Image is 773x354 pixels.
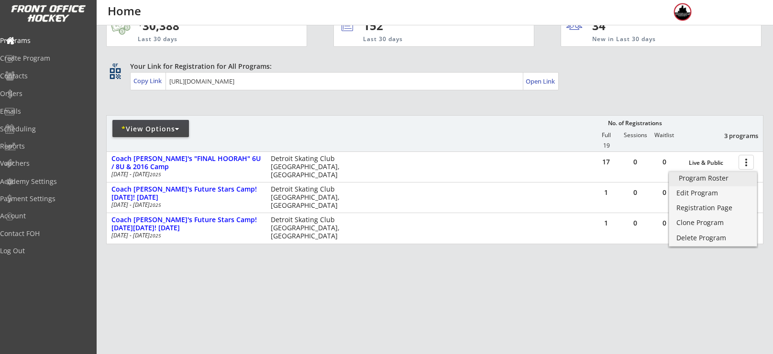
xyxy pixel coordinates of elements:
div: 1 [592,189,620,196]
div: [DATE] - [DATE] [111,202,258,208]
div: Your Link for Registration for All Programs: [130,62,734,71]
div: Open Link [526,77,556,86]
em: 2025 [150,232,161,239]
a: Program Roster [669,172,757,186]
div: 0 [621,189,650,196]
em: 2025 [150,171,161,178]
div: [DATE] - [DATE] [111,172,258,177]
div: Last 30 days [363,35,495,43]
div: 152 [363,18,502,34]
div: 0 [650,220,679,226]
div: Waitlist [650,132,678,139]
a: Edit Program [669,187,757,201]
div: Coach [PERSON_NAME]'s "FINAL HOORAH" 6U / 8U & 2016 Camp [111,155,261,171]
div: 19 [592,142,621,149]
div: Clone Program [676,219,750,226]
div: Registration Page [676,204,750,211]
div: 0 [621,220,650,226]
div: 1 [592,220,620,226]
div: New in Last 30 days [592,35,717,43]
div: View Options [112,124,189,134]
div: Detroit Skating Club [GEOGRAPHIC_DATA], [GEOGRAPHIC_DATA] [271,155,346,179]
div: Detroit Skating Club [GEOGRAPHIC_DATA], [GEOGRAPHIC_DATA] [271,185,346,209]
div: 0 [650,189,679,196]
div: No. of Registrations [605,120,664,127]
div: Coach [PERSON_NAME]'s Future Stars Camp! [DATE]! [DATE] [111,185,261,202]
div: Copy Link [133,76,164,85]
div: 30,388 [138,18,276,34]
div: 0 [650,159,679,165]
div: Sessions [621,132,650,139]
button: qr_code [108,66,122,81]
div: Edit Program [676,190,750,196]
div: Detroit Skating Club [GEOGRAPHIC_DATA], [GEOGRAPHIC_DATA] [271,216,346,240]
button: more_vert [739,155,754,170]
div: 3 programs [708,131,758,140]
em: 2025 [150,202,161,208]
div: Program Roster [679,175,747,182]
div: qr [109,62,121,68]
a: Open Link [526,75,556,88]
div: Live & Public [689,160,734,166]
div: 17 [592,159,620,165]
div: Last 30 days [138,35,260,43]
div: Coach [PERSON_NAME]'s Future Stars Camp! [DATE][DATE]! [DATE] [111,216,261,232]
div: 34 [592,18,651,34]
div: [DATE] - [DATE] [111,233,258,238]
div: Delete Program [676,235,750,241]
a: Registration Page [669,202,757,216]
div: Full [592,132,620,139]
div: 0 [621,159,650,165]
